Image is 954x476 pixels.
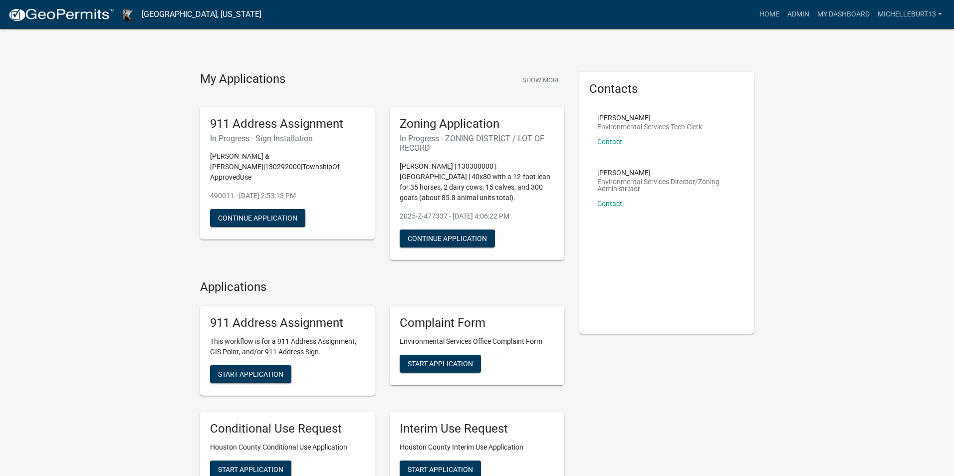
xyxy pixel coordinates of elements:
[400,211,554,222] p: 2025-Z-477337 - [DATE] 4:06:22 PM
[400,336,554,347] p: Environmental Services Office Complaint Form
[400,230,495,247] button: Continue Application
[400,134,554,153] h6: In Progress - ZONING DISTRICT / LOT OF RECORD
[123,7,134,21] img: Houston County, Minnesota
[210,422,365,436] h5: Conditional Use Request
[210,316,365,330] h5: 911 Address Assignment
[597,114,702,121] p: [PERSON_NAME]
[400,117,554,131] h5: Zoning Application
[874,5,946,24] a: michelleburt13
[210,336,365,357] p: This workflow is for a 911 Address Assignment, GIS Point, and/or 911 Address Sign.
[400,422,554,436] h5: Interim Use Request
[210,365,291,383] button: Start Application
[408,466,473,474] span: Start Application
[755,5,783,24] a: Home
[589,82,744,96] h5: Contacts
[200,72,285,87] h4: My Applications
[597,123,702,130] p: Environmental Services Tech Clerk
[597,138,622,146] a: Contact
[597,200,622,208] a: Contact
[218,466,283,474] span: Start Application
[210,209,305,227] button: Continue Application
[597,178,736,192] p: Environmental Services Director/Zoning Administrator
[408,360,473,368] span: Start Application
[783,5,813,24] a: Admin
[210,134,365,143] h6: In Progress - Sign Installation
[400,316,554,330] h5: Complaint Form
[210,442,365,453] p: Houston County Conditional Use Application
[597,169,736,176] p: [PERSON_NAME]
[400,442,554,453] p: Houston County Interim Use Application
[813,5,874,24] a: My Dashboard
[518,72,564,88] button: Show More
[210,191,365,201] p: 490011 - [DATE] 2:53:13 PM
[200,280,564,294] h4: Applications
[142,6,261,23] a: [GEOGRAPHIC_DATA], [US_STATE]
[400,161,554,203] p: [PERSON_NAME] | 130300000 | [GEOGRAPHIC_DATA] | 40x80 with a 12-foot lean for 35 horses, 2 dairy ...
[210,151,365,183] p: [PERSON_NAME] & [PERSON_NAME]|130292000|TownshipOf ApprovedUse
[210,117,365,131] h5: 911 Address Assignment
[400,355,481,373] button: Start Application
[218,370,283,378] span: Start Application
